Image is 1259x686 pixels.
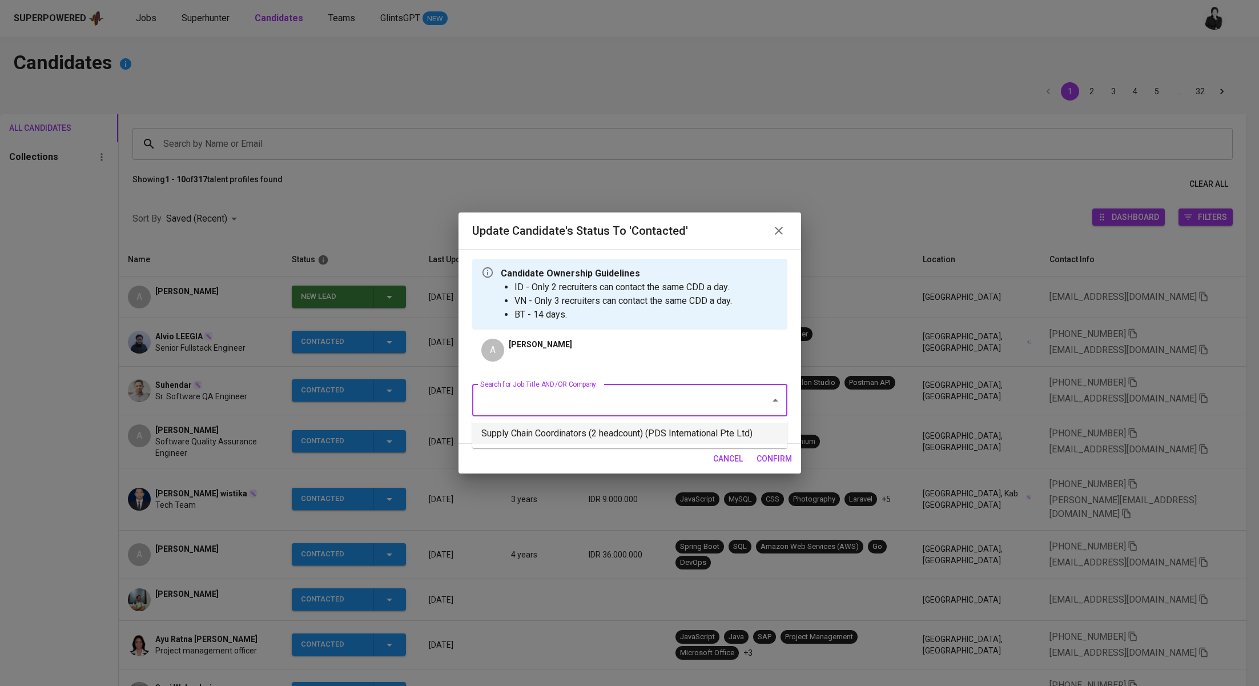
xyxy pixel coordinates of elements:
[514,308,732,322] li: BT - 14 days.
[509,339,572,350] p: [PERSON_NAME]
[481,339,504,362] div: A
[514,294,732,308] li: VN - Only 3 recruiters can contact the same CDD a day.
[713,452,743,466] span: cancel
[709,448,747,470] button: cancel
[767,392,783,408] button: Close
[752,448,797,470] button: confirm
[514,280,732,294] li: ID - Only 2 recruiters can contact the same CDD a day.
[472,423,787,444] li: Supply Chain Coordinators (2 headcount) (PDS International Pte Ltd)
[501,267,732,280] p: Candidate Ownership Guidelines
[472,222,688,240] h6: Update Candidate's Status to 'Contacted'
[757,452,792,466] span: confirm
